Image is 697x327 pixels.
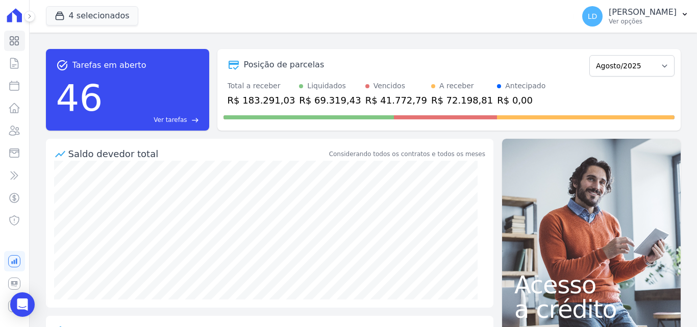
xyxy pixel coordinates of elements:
[299,93,361,107] div: R$ 69.319,43
[609,7,677,17] p: [PERSON_NAME]
[365,93,427,107] div: R$ 41.772,79
[56,71,103,124] div: 46
[431,93,493,107] div: R$ 72.198,81
[228,81,295,91] div: Total a receber
[505,81,545,91] div: Antecipado
[72,59,146,71] span: Tarefas em aberto
[574,2,697,31] button: LD [PERSON_NAME] Ver opções
[46,6,138,26] button: 4 selecionados
[154,115,187,124] span: Ver tarefas
[56,59,68,71] span: task_alt
[228,93,295,107] div: R$ 183.291,03
[588,13,598,20] span: LD
[514,297,668,321] span: a crédito
[191,116,199,124] span: east
[609,17,677,26] p: Ver opções
[107,115,198,124] a: Ver tarefas east
[329,149,485,159] div: Considerando todos os contratos e todos os meses
[374,81,405,91] div: Vencidos
[307,81,346,91] div: Liquidados
[244,59,325,71] div: Posição de parcelas
[439,81,474,91] div: A receber
[514,272,668,297] span: Acesso
[10,292,35,317] div: Open Intercom Messenger
[497,93,545,107] div: R$ 0,00
[68,147,327,161] div: Saldo devedor total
